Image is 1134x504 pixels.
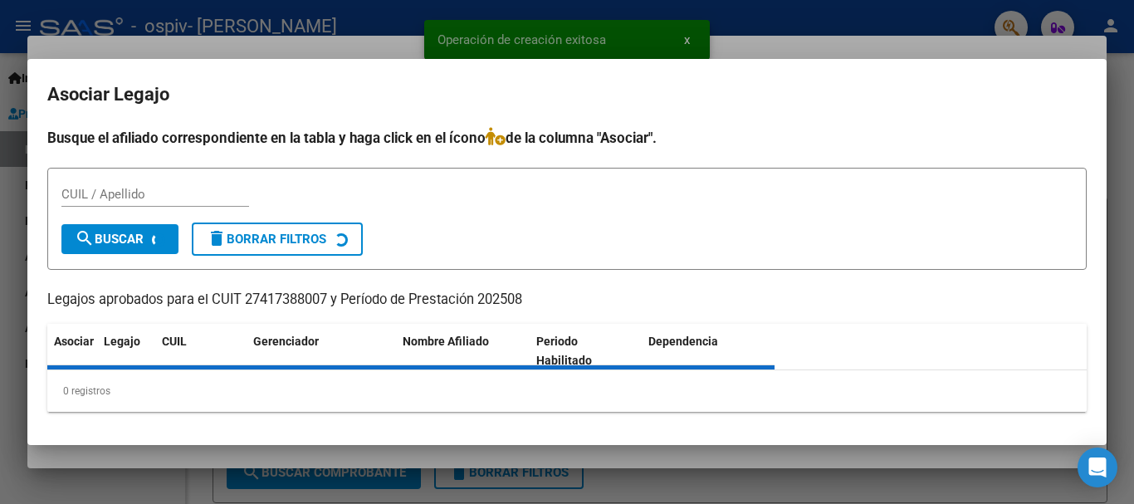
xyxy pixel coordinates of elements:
span: Legajo [104,335,140,348]
span: Borrar Filtros [207,232,326,247]
datatable-header-cell: Legajo [97,324,155,379]
h4: Busque el afiliado correspondiente en la tabla y haga click en el ícono de la columna "Asociar". [47,127,1087,149]
h2: Asociar Legajo [47,79,1087,110]
div: Open Intercom Messenger [1078,448,1117,487]
datatable-header-cell: CUIL [155,324,247,379]
datatable-header-cell: Gerenciador [247,324,396,379]
span: Periodo Habilitado [536,335,592,367]
p: Legajos aprobados para el CUIT 27417388007 y Período de Prestación 202508 [47,290,1087,311]
mat-icon: search [75,228,95,248]
span: CUIL [162,335,187,348]
datatable-header-cell: Asociar [47,324,97,379]
span: Buscar [75,232,144,247]
datatable-header-cell: Dependencia [642,324,775,379]
span: Asociar [54,335,94,348]
span: Dependencia [648,335,718,348]
datatable-header-cell: Periodo Habilitado [530,324,642,379]
div: 0 registros [47,370,1087,412]
span: Gerenciador [253,335,319,348]
span: Nombre Afiliado [403,335,489,348]
button: Buscar [61,224,178,254]
datatable-header-cell: Nombre Afiliado [396,324,530,379]
mat-icon: delete [207,228,227,248]
button: Borrar Filtros [192,223,363,256]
